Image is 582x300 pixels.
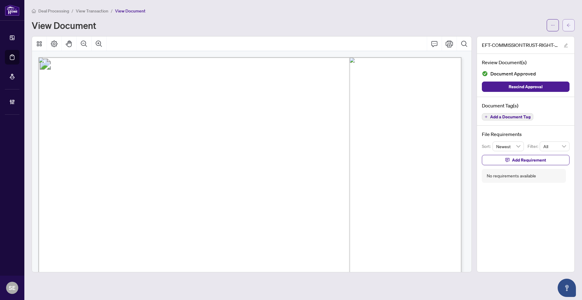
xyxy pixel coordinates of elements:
div: No requirements available [487,173,536,179]
span: edit [564,43,568,47]
h4: Document Tag(s) [482,102,570,109]
span: Newest [496,142,521,151]
button: Add Requirement [482,155,570,165]
span: SE [9,284,16,292]
span: All [543,142,566,151]
span: Deal Processing [38,8,69,14]
span: plus [485,115,488,118]
span: arrow-left [566,23,571,27]
button: Rescind Approval [482,82,570,92]
span: ellipsis [551,23,555,27]
span: Add Requirement [512,155,546,165]
span: View Document [115,8,145,14]
li: / [111,7,113,14]
h4: Review Document(s) [482,59,570,66]
p: Sort: [482,143,493,150]
img: logo [5,5,19,16]
span: Add a Document Tag [490,115,531,119]
span: View Transaction [76,8,108,14]
span: Document Approved [490,70,536,78]
img: Document Status [482,71,488,77]
span: home [32,9,36,13]
p: Filter: [528,143,540,150]
button: Open asap [558,279,576,297]
span: Rescind Approval [509,82,543,92]
li: / [72,7,73,14]
h4: File Requirements [482,131,570,138]
span: EFT-COMMISSIONTRUST-RIGHT-AT-HOME-REALTY-INC_1.PDF [482,41,558,49]
button: Add a Document Tag [482,113,533,120]
h1: View Document [32,20,96,30]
